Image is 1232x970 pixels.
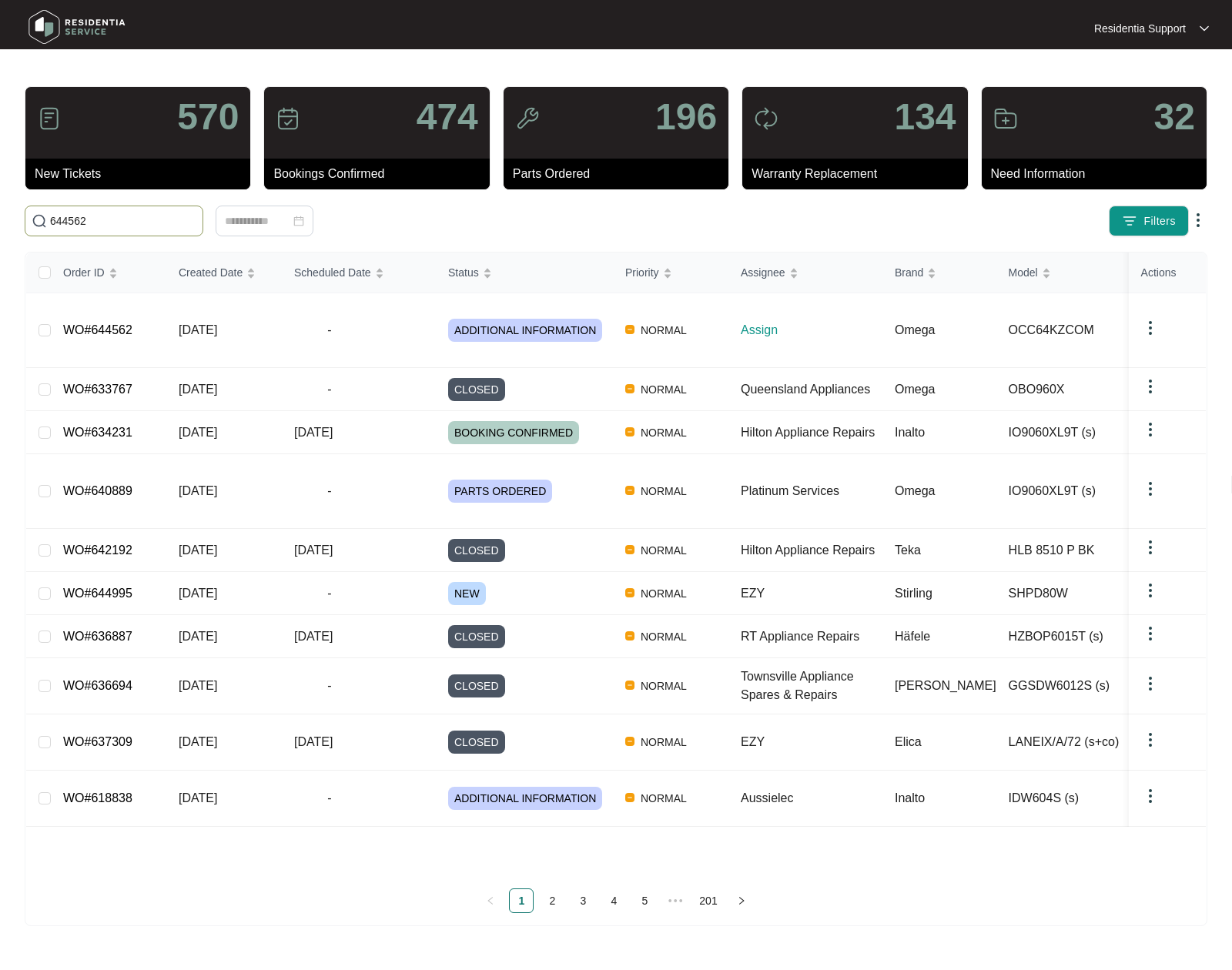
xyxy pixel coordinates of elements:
img: icon [37,106,62,131]
p: New Tickets [35,165,250,183]
img: icon [993,106,1018,131]
span: [DATE] [179,587,217,600]
img: icon [754,106,778,131]
span: ••• [663,888,688,913]
td: HZBOP6015T (s) [996,615,1150,658]
img: Vercel Logo [625,631,634,641]
a: WO#636694 [63,679,132,692]
a: 5 [633,889,656,912]
span: left [486,896,495,905]
img: dropdown arrow [1141,377,1160,396]
span: [DATE] [179,544,217,557]
span: Omega [895,383,935,396]
img: Vercel Logo [625,486,634,495]
p: 570 [177,99,239,135]
span: Omega [895,484,935,497]
span: [DATE] [294,735,333,748]
span: - [294,677,365,695]
span: CLOSED [448,731,505,754]
span: [DATE] [294,544,333,557]
span: [DATE] [179,791,217,804]
span: CLOSED [448,625,505,648]
a: 4 [602,889,625,912]
th: Order ID [51,253,166,293]
a: 2 [541,889,564,912]
span: [DATE] [294,426,333,439]
input: Search by Order Id, Assignee Name, Customer Name, Brand and Model [50,212,196,229]
a: WO#640889 [63,484,132,497]
img: dropdown arrow [1141,538,1160,557]
img: dropdown arrow [1141,480,1160,498]
a: WO#633767 [63,383,132,396]
td: HLB 8510 P BK [996,529,1150,572]
div: Hilton Appliance Repairs [741,541,882,560]
a: 1 [510,889,533,912]
img: dropdown arrow [1141,581,1160,600]
th: Model [996,253,1150,293]
a: WO#642192 [63,544,132,557]
span: Status [448,264,479,281]
p: Residentia Support [1094,21,1186,36]
span: Model [1009,264,1038,281]
span: NORMAL [634,423,693,442]
th: Assignee [728,253,882,293]
button: left [478,888,503,913]
img: dropdown arrow [1200,25,1209,32]
a: WO#644562 [63,323,132,336]
span: BOOKING CONFIRMED [448,421,579,444]
span: - [294,789,365,808]
img: dropdown arrow [1141,787,1160,805]
li: 4 [601,888,626,913]
span: NORMAL [634,733,693,751]
th: Brand [882,253,996,293]
span: Brand [895,264,923,281]
span: - [294,584,365,603]
a: 201 [695,889,721,912]
span: Teka [895,544,921,557]
span: NORMAL [634,482,693,500]
img: dropdown arrow [1141,319,1160,337]
span: Scheduled Date [294,264,371,281]
span: Order ID [63,264,105,281]
span: right [737,896,746,905]
span: Omega [895,323,935,336]
span: [PERSON_NAME] [895,679,996,692]
p: Parts Ordered [513,165,728,183]
span: NORMAL [634,584,693,603]
th: Scheduled Date [282,253,436,293]
a: WO#644995 [63,587,132,600]
img: Vercel Logo [625,384,634,393]
li: Next Page [729,888,754,913]
img: dropdown arrow [1141,731,1160,749]
p: 134 [894,99,956,135]
span: [DATE] [179,630,217,643]
li: 5 [632,888,657,913]
img: dropdown arrow [1141,624,1160,643]
img: Vercel Logo [625,793,634,802]
span: Stirling [895,587,932,600]
li: 201 [694,888,722,913]
img: dropdown arrow [1141,420,1160,439]
span: [DATE] [179,484,217,497]
td: LANEIX/A/72 (s+co) [996,714,1150,771]
div: Hilton Appliance Repairs [741,423,882,442]
th: Actions [1129,253,1206,293]
span: Elica [895,735,922,748]
span: NORMAL [634,789,693,808]
th: Created Date [166,253,282,293]
p: Warranty Replacement [752,165,967,183]
span: - [294,380,365,399]
li: Next 5 Pages [663,888,688,913]
p: Need Information [991,165,1207,183]
img: icon [515,106,540,131]
td: OCC64KZCOM [996,293,1150,368]
button: filter iconFilters [1109,206,1189,236]
img: filter icon [1122,213,1137,229]
span: - [294,321,365,339]
img: dropdown arrow [1189,211,1207,229]
span: CLOSED [448,539,505,562]
span: Inalto [895,791,925,804]
img: Vercel Logo [625,588,634,597]
p: Bookings Confirmed [273,165,489,183]
td: SHPD80W [996,572,1150,615]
